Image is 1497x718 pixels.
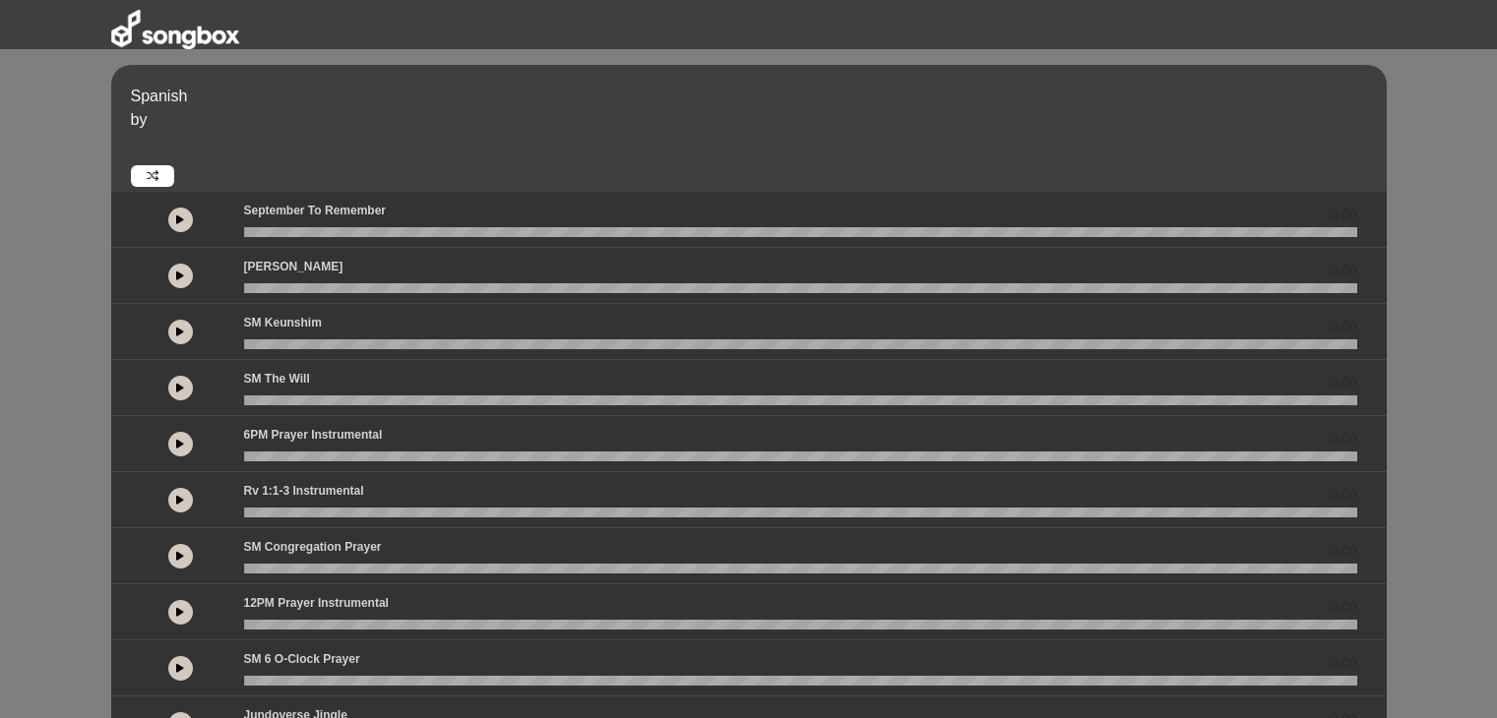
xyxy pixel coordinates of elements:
span: 0.00 [1330,485,1356,506]
span: 0.00 [1330,429,1356,449]
span: 0.00 [1330,317,1356,337]
p: [PERSON_NAME] [244,258,1323,275]
p: SM 6 o-clock prayer [244,650,1323,668]
p: 12PM Prayer Instrumental [244,594,1323,612]
p: SM Keunshim [244,314,1323,331]
img: songbox-logo-white.png [111,10,239,49]
span: 0.00 [1330,541,1356,562]
span: 0.00 [1330,597,1356,618]
span: 0.00 [1330,653,1356,674]
span: 0.00 [1330,373,1356,393]
p: SM The Will [244,370,1323,388]
p: Spanish [131,85,1382,108]
p: September to Remember [244,202,1323,219]
p: Rv 1:1-3 Instrumental [244,482,1323,500]
span: by [131,111,148,128]
p: SM Congregation Prayer [244,538,1323,556]
p: 6PM Prayer Instrumental [244,426,1323,444]
span: 0.00 [1330,261,1356,281]
span: 0.00 [1330,205,1356,225]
